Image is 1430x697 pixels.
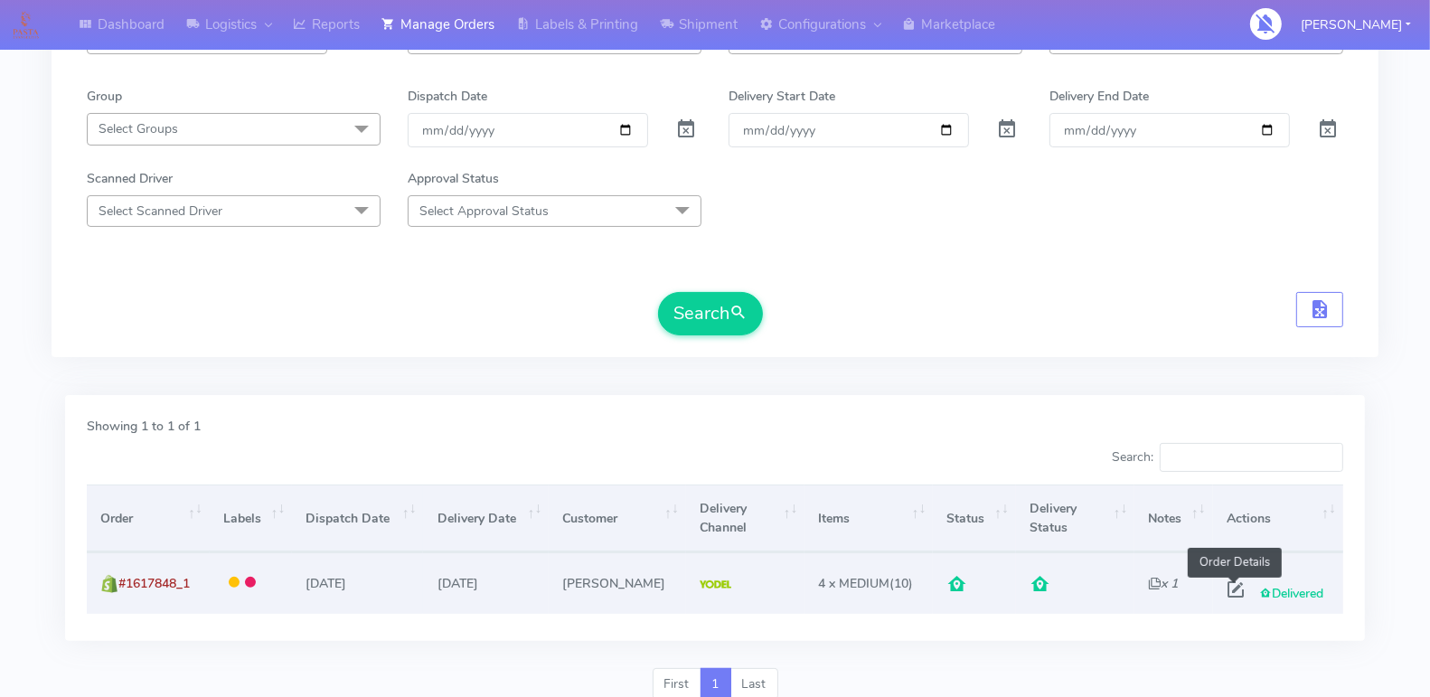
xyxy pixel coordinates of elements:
th: Delivery Status: activate to sort column ascending [1016,485,1134,552]
td: [PERSON_NAME] [549,552,686,613]
span: Select Groups [99,120,178,137]
th: Labels: activate to sort column ascending [210,485,293,552]
th: Status: activate to sort column ascending [933,485,1016,552]
img: Yodel [700,580,731,589]
img: shopify.png [100,575,118,593]
span: Delivered [1259,585,1323,602]
span: 4 x MEDIUM [818,575,889,592]
button: [PERSON_NAME] [1287,6,1425,43]
th: Actions: activate to sort column ascending [1213,485,1343,552]
button: Search [658,292,763,335]
th: Items: activate to sort column ascending [804,485,933,552]
label: Scanned Driver [87,169,173,188]
label: Showing 1 to 1 of 1 [87,417,201,436]
th: Delivery Date: activate to sort column ascending [423,485,549,552]
label: Search: [1112,443,1343,472]
span: Select Approval Status [419,203,549,220]
label: Dispatch Date [408,87,487,106]
label: Group [87,87,122,106]
th: Delivery Channel: activate to sort column ascending [686,485,804,552]
label: Approval Status [408,169,499,188]
input: Search: [1160,443,1343,472]
th: Notes: activate to sort column ascending [1134,485,1212,552]
td: [DATE] [423,552,549,613]
span: #1617848_1 [118,575,190,592]
span: (10) [818,575,913,592]
td: [DATE] [292,552,423,613]
span: Select Scanned Driver [99,203,222,220]
th: Customer: activate to sort column ascending [549,485,686,552]
label: Delivery End Date [1049,87,1149,106]
i: x 1 [1149,575,1179,592]
th: Dispatch Date: activate to sort column ascending [292,485,423,552]
th: Order: activate to sort column ascending [87,485,210,552]
label: Delivery Start Date [729,87,835,106]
